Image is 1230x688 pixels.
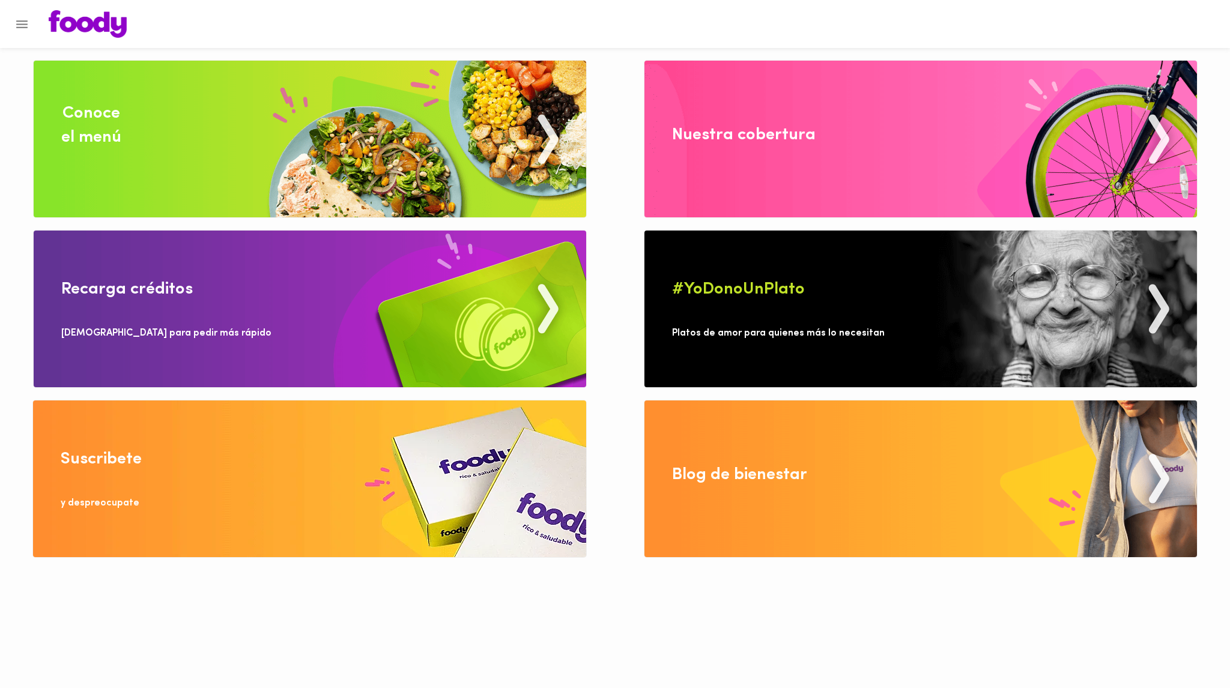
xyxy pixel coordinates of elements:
[61,496,139,510] div: y despreocupate
[7,10,37,39] button: Menu
[61,101,121,149] div: Conoce el menú
[33,400,586,557] img: Disfruta bajar de peso
[34,231,586,387] img: Recarga Creditos
[644,400,1197,557] img: Blog de bienestar
[34,61,586,217] img: Conoce el menu
[644,61,1197,217] img: Nuestra cobertura
[672,277,805,301] div: #YoDonoUnPlato
[61,327,271,340] div: [DEMOGRAPHIC_DATA] para pedir más rápido
[61,277,193,301] div: Recarga créditos
[1160,618,1218,676] iframe: Messagebird Livechat Widget
[61,447,142,471] div: Suscribete
[672,123,816,147] div: Nuestra cobertura
[49,10,127,38] img: logo.png
[672,327,885,340] div: Platos de amor para quienes más lo necesitan
[672,463,807,487] div: Blog de bienestar
[644,231,1197,387] img: Yo Dono un Plato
